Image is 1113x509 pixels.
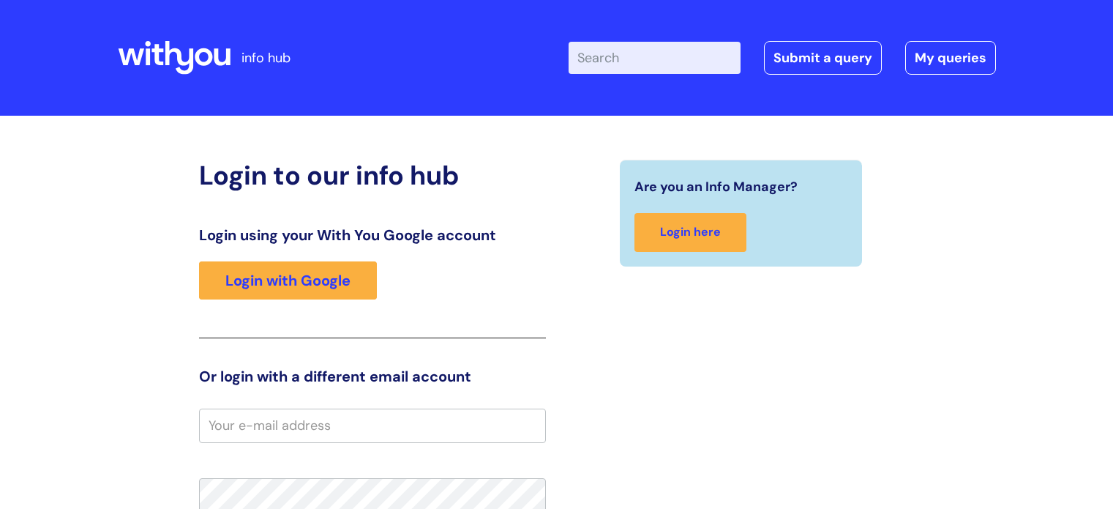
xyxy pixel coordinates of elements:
[199,226,546,244] h3: Login using your With You Google account
[634,175,798,198] span: Are you an Info Manager?
[905,41,996,75] a: My queries
[764,41,882,75] a: Submit a query
[199,368,546,385] h3: Or login with a different email account
[241,46,291,70] p: info hub
[199,160,546,191] h2: Login to our info hub
[569,42,741,74] input: Search
[199,261,377,300] a: Login with Google
[634,213,746,252] a: Login here
[199,409,546,442] input: Your e-mail address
